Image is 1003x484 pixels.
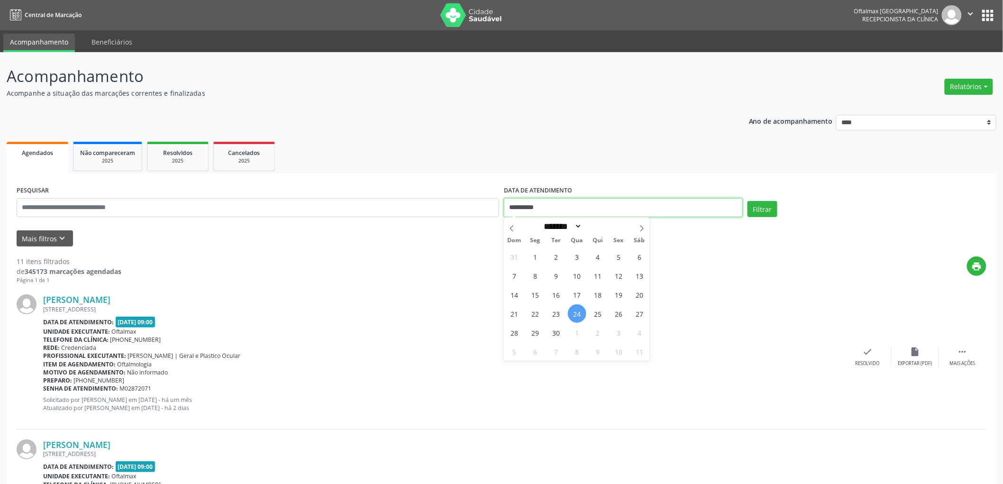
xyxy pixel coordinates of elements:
b: Data de atendimento: [43,318,114,326]
label: DATA DE ATENDIMENTO [504,183,572,198]
span: Setembro 16, 2025 [547,285,565,304]
span: Sáb [629,237,650,244]
span: Outubro 9, 2025 [589,342,607,361]
a: [PERSON_NAME] [43,439,110,450]
i:  [957,347,968,357]
span: Outubro 3, 2025 [610,323,628,342]
div: [STREET_ADDRESS] [43,305,844,313]
a: [PERSON_NAME] [43,294,110,305]
span: Setembro 4, 2025 [589,247,607,266]
span: Setembro 18, 2025 [589,285,607,304]
div: 2025 [220,157,268,164]
span: Central de Marcação [25,11,82,19]
div: Página 1 de 1 [17,276,121,284]
img: img [17,294,36,314]
p: Acompanhe a situação das marcações correntes e finalizadas [7,88,700,98]
i: print [972,261,982,272]
p: Ano de acompanhamento [749,115,833,127]
span: Setembro 28, 2025 [505,323,524,342]
div: Mais ações [950,360,976,367]
span: Setembro 24, 2025 [568,304,586,323]
span: Outubro 1, 2025 [568,323,586,342]
i: insert_drive_file [910,347,921,357]
span: Setembro 19, 2025 [610,285,628,304]
span: Não informado [128,368,168,376]
span: Setembro 25, 2025 [589,304,607,323]
select: Month [541,221,583,231]
span: Setembro 2, 2025 [547,247,565,266]
label: PESQUISAR [17,183,49,198]
div: 11 itens filtrados [17,256,121,266]
span: [PERSON_NAME] | Geral e Plastico Ocular [128,352,241,360]
span: Outubro 2, 2025 [589,323,607,342]
span: Outubro 11, 2025 [630,342,649,361]
b: Rede: [43,344,60,352]
span: M02872071 [120,384,152,393]
span: Outubro 6, 2025 [526,342,545,361]
span: Outubro 4, 2025 [630,323,649,342]
span: [PHONE_NUMBER] [110,336,161,344]
span: Oftalmax [112,328,137,336]
span: Setembro 22, 2025 [526,304,545,323]
span: Sex [608,237,629,244]
span: Setembro 15, 2025 [526,285,545,304]
b: Profissional executante: [43,352,126,360]
span: Setembro 14, 2025 [505,285,524,304]
span: [DATE] 09:00 [116,461,155,472]
span: Cancelados [228,149,260,157]
span: Resolvidos [163,149,192,157]
span: Outubro 10, 2025 [610,342,628,361]
span: Setembro 1, 2025 [526,247,545,266]
span: Recepcionista da clínica [863,15,939,23]
button:  [962,5,980,25]
span: Setembro 5, 2025 [610,247,628,266]
span: Seg [525,237,546,244]
span: Setembro 27, 2025 [630,304,649,323]
a: Acompanhamento [3,34,75,52]
span: Setembro 7, 2025 [505,266,524,285]
input: Year [582,221,613,231]
span: Setembro 13, 2025 [630,266,649,285]
button: print [967,256,986,276]
button: Mais filtroskeyboard_arrow_down [17,230,73,247]
span: Ter [546,237,566,244]
span: Setembro 12, 2025 [610,266,628,285]
b: Item de agendamento: [43,360,116,368]
div: de [17,266,121,276]
span: Setembro 3, 2025 [568,247,586,266]
b: Unidade executante: [43,328,110,336]
span: Setembro 11, 2025 [589,266,607,285]
b: Motivo de agendamento: [43,368,126,376]
div: Oftalmax [GEOGRAPHIC_DATA] [854,7,939,15]
span: Credenciada [62,344,97,352]
span: Setembro 8, 2025 [526,266,545,285]
span: Setembro 29, 2025 [526,323,545,342]
img: img [942,5,962,25]
span: Setembro 20, 2025 [630,285,649,304]
div: Exportar (PDF) [898,360,932,367]
div: Resolvido [856,360,880,367]
b: Unidade executante: [43,472,110,480]
p: Solicitado por [PERSON_NAME] em [DATE] - há um mês Atualizado por [PERSON_NAME] em [DATE] - há 2 ... [43,396,844,412]
span: Setembro 17, 2025 [568,285,586,304]
b: Preparo: [43,376,72,384]
b: Data de atendimento: [43,463,114,471]
span: Oftalmologia [118,360,152,368]
i: check [863,347,873,357]
span: Qui [587,237,608,244]
span: Setembro 26, 2025 [610,304,628,323]
span: Não compareceram [80,149,135,157]
span: Outubro 7, 2025 [547,342,565,361]
span: Setembro 6, 2025 [630,247,649,266]
span: [PHONE_NUMBER] [74,376,125,384]
a: Central de Marcação [7,7,82,23]
span: Qua [566,237,587,244]
b: Senha de atendimento: [43,384,118,393]
span: Oftalmax [112,472,137,480]
span: Agendados [22,149,53,157]
span: Outubro 5, 2025 [505,342,524,361]
i: keyboard_arrow_down [57,233,68,244]
i:  [966,9,976,19]
span: Outubro 8, 2025 [568,342,586,361]
p: Acompanhamento [7,64,700,88]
